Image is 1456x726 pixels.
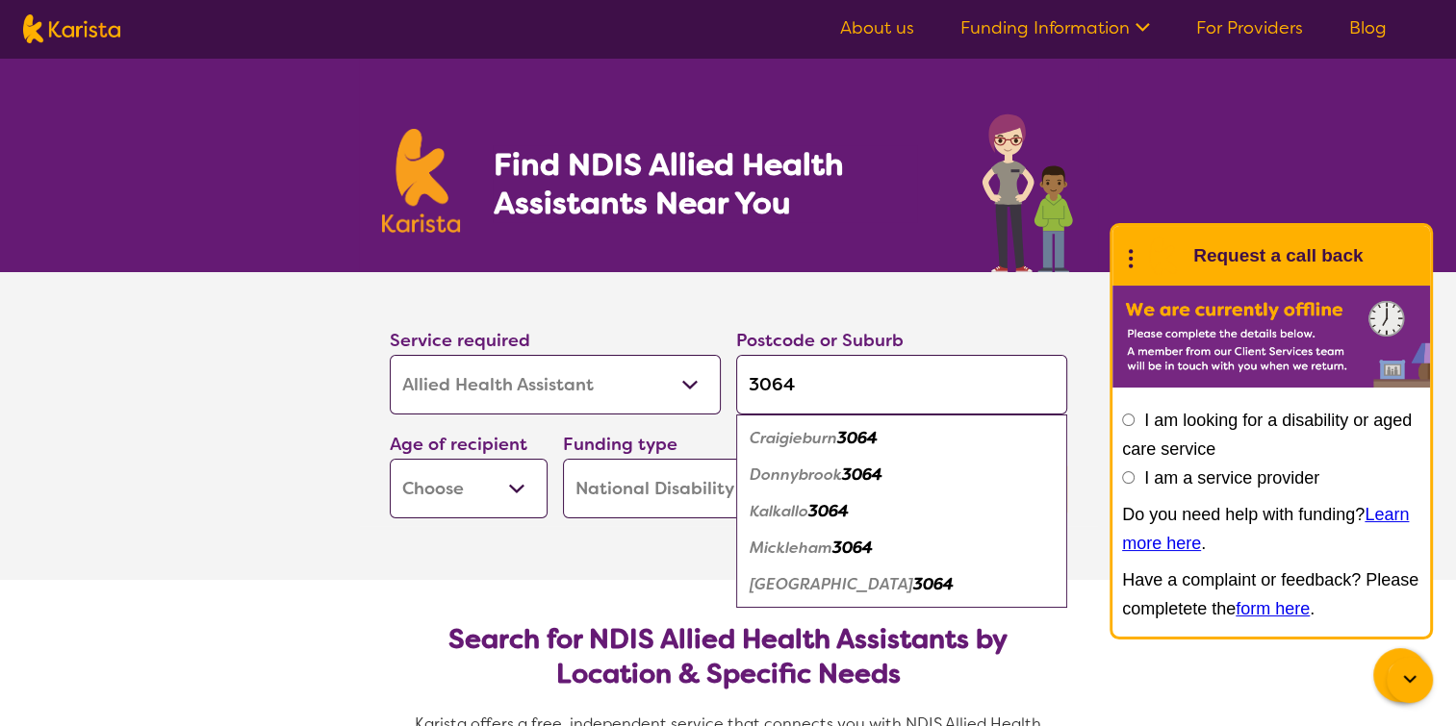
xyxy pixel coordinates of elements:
[1144,468,1319,488] label: I am a service provider
[746,566,1058,603] div: Roxburgh Park 3064
[736,329,904,352] label: Postcode or Suburb
[840,16,914,39] a: About us
[1196,16,1303,39] a: For Providers
[493,145,916,222] h1: Find NDIS Allied Health Assistants Near You
[1236,599,1310,618] a: form here
[1349,16,1387,39] a: Blog
[1373,648,1427,702] button: Channel Menu
[1193,241,1363,270] h1: Request a call back
[842,464,882,485] em: 3064
[960,16,1150,39] a: Funding Information
[750,538,832,558] em: Mickleham
[913,574,954,594] em: 3064
[23,14,120,43] img: Karista logo
[750,574,913,594] em: [GEOGRAPHIC_DATA]
[750,464,842,485] em: Donnybrook
[390,433,527,456] label: Age of recipient
[808,501,849,521] em: 3064
[563,433,677,456] label: Funding type
[750,428,837,448] em: Craigieburn
[1122,565,1420,623] p: Have a complaint or feedback? Please completete the .
[1112,286,1430,388] img: Karista offline chat form to request call back
[977,104,1075,272] img: allied-health-assistant
[1143,237,1182,275] img: Karista
[746,493,1058,530] div: Kalkallo 3064
[746,420,1058,457] div: Craigieburn 3064
[1122,411,1412,459] label: I am looking for a disability or aged care service
[405,622,1052,691] h2: Search for NDIS Allied Health Assistants by Location & Specific Needs
[736,355,1067,414] input: Type
[1122,500,1420,558] p: Do you need help with funding? .
[750,501,808,521] em: Kalkallo
[746,457,1058,493] div: Donnybrook 3064
[832,538,873,558] em: 3064
[837,428,878,448] em: 3064
[382,129,461,233] img: Karista logo
[390,329,530,352] label: Service required
[746,530,1058,566] div: Mickleham 3064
